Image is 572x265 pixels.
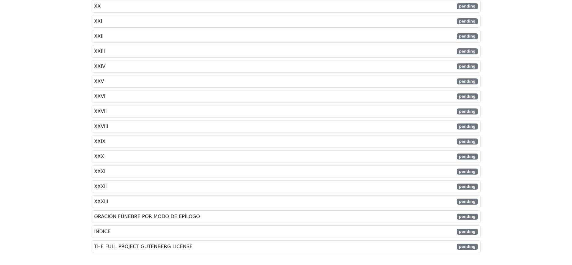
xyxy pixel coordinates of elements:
[94,78,104,85] span: XXV
[457,18,478,24] span: pending
[94,213,200,220] span: ORACIÓN FÚNEBRE POR MODO DE EPÍLOGO
[457,33,478,39] span: pending
[457,3,478,9] span: pending
[94,228,111,235] span: ÍNDICE
[94,93,106,100] span: XXVI
[94,18,102,25] span: XXI
[457,169,478,175] span: pending
[457,184,478,190] span: pending
[457,199,478,205] span: pending
[457,214,478,220] span: pending
[457,154,478,160] span: pending
[457,229,478,235] span: pending
[457,93,478,99] span: pending
[94,153,104,160] span: XXX
[457,63,478,69] span: pending
[94,33,104,40] span: XXII
[94,63,106,70] span: XXIV
[457,123,478,129] span: pending
[457,78,478,84] span: pending
[457,244,478,250] span: pending
[457,48,478,54] span: pending
[94,183,107,190] span: XXXII
[94,198,108,205] span: XXXIII
[94,48,105,55] span: XXIII
[94,3,101,10] span: XX
[94,243,193,250] span: THE FULL PROJECT GUTENBERG LICENSE
[457,108,478,114] span: pending
[94,123,108,130] span: XXVIII
[94,108,107,115] span: XXVII
[457,139,478,145] span: pending
[94,168,106,175] span: XXXI
[94,138,106,145] span: XXIX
